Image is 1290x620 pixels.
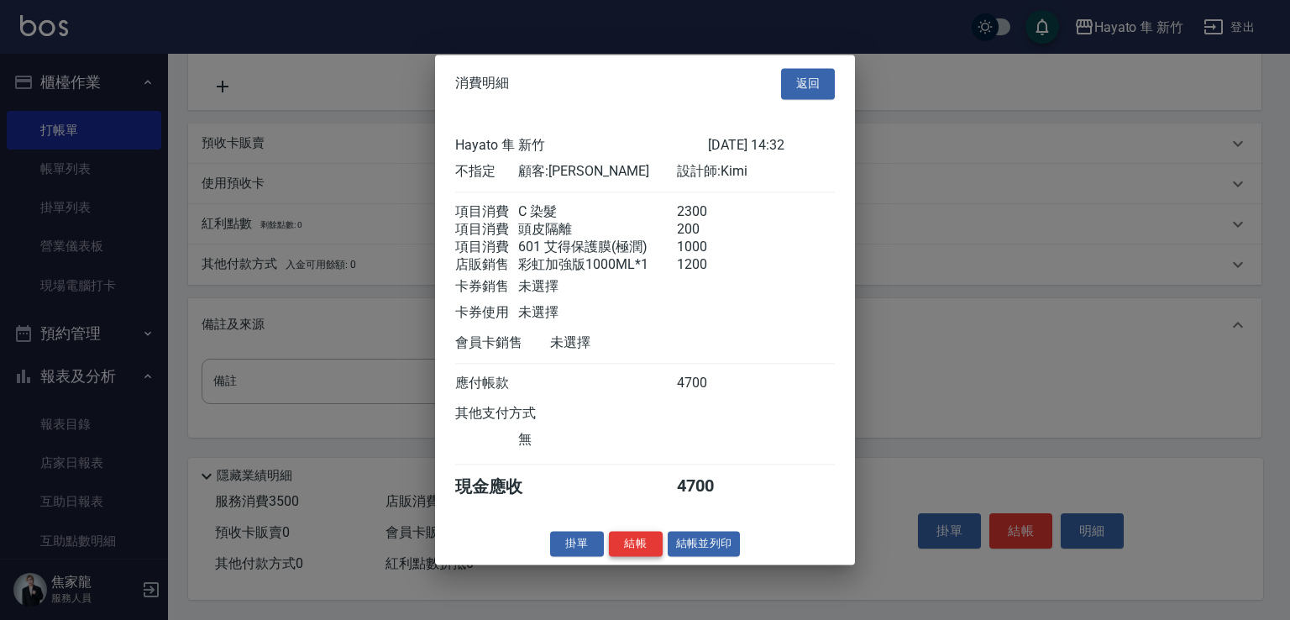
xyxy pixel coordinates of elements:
[677,239,740,256] div: 1000
[677,163,835,181] div: 設計師: Kimi
[550,334,708,352] div: 未選擇
[518,431,676,449] div: 無
[455,375,518,392] div: 應付帳款
[455,221,518,239] div: 項目消費
[455,476,550,498] div: 現金應收
[455,239,518,256] div: 項目消費
[668,531,741,557] button: 結帳並列印
[677,256,740,274] div: 1200
[677,375,740,392] div: 4700
[677,476,740,498] div: 4700
[609,531,663,557] button: 結帳
[518,278,676,296] div: 未選擇
[518,304,676,322] div: 未選擇
[781,68,835,99] button: 返回
[518,221,676,239] div: 頭皮隔離
[455,137,708,155] div: Hayato 隼 新竹
[677,203,740,221] div: 2300
[455,405,582,423] div: 其他支付方式
[455,334,550,352] div: 會員卡銷售
[455,278,518,296] div: 卡券銷售
[518,239,676,256] div: 601 艾得保護膜(極潤)
[550,531,604,557] button: 掛單
[455,203,518,221] div: 項目消費
[677,221,740,239] div: 200
[518,203,676,221] div: C 染髮
[518,163,676,181] div: 顧客: [PERSON_NAME]
[455,163,518,181] div: 不指定
[518,256,676,274] div: 彩虹加強版1000ML*1
[455,76,509,92] span: 消費明細
[455,256,518,274] div: 店販銷售
[455,304,518,322] div: 卡券使用
[708,137,835,155] div: [DATE] 14:32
